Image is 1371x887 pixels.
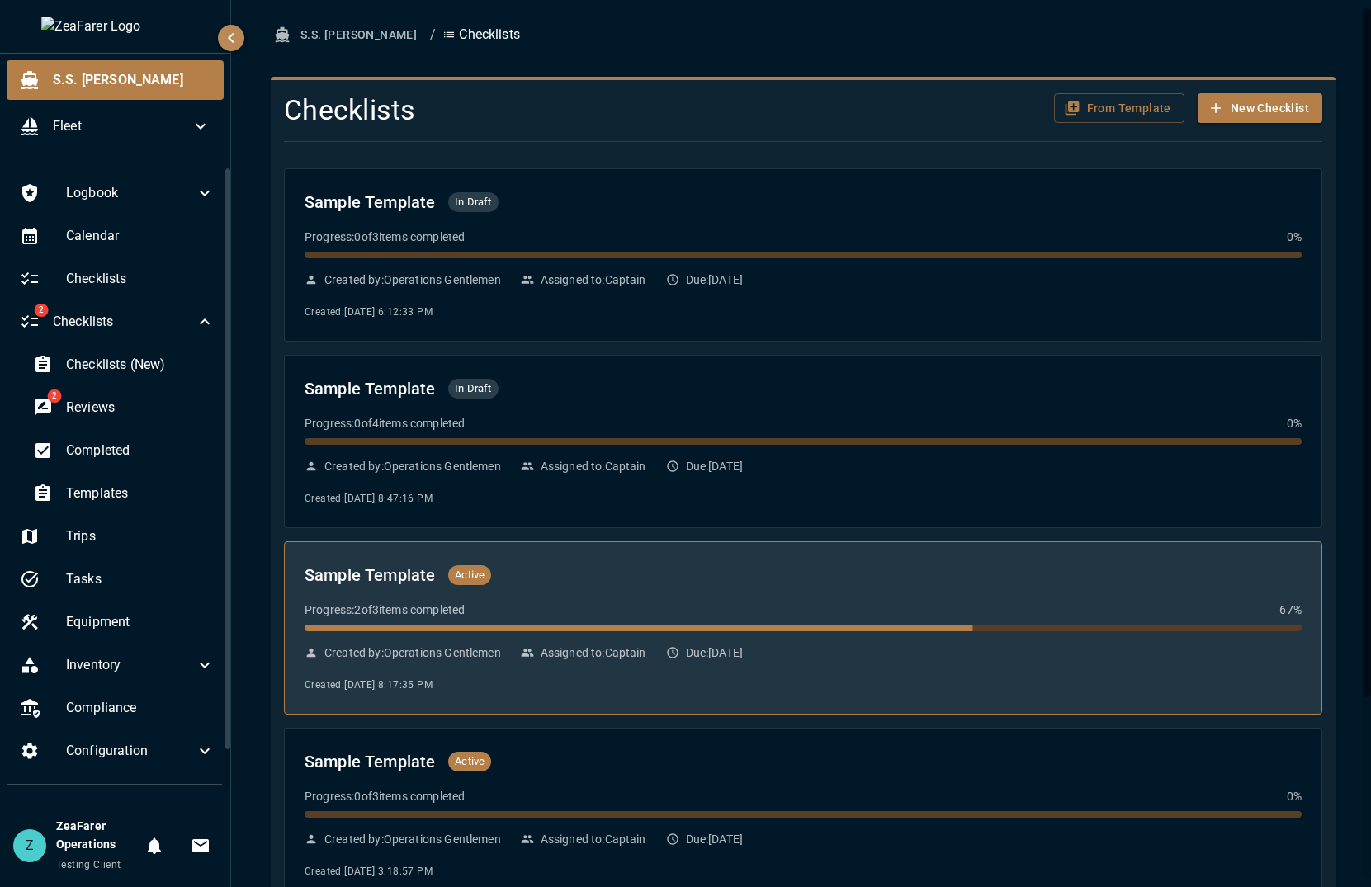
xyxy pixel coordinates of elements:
[56,859,121,870] span: Testing Client
[7,216,228,256] div: Calendar
[184,829,217,862] button: Invitations
[1054,93,1184,124] button: From Template
[305,306,433,318] span: Created: [DATE] 6:12:33 PM
[34,304,48,317] span: 2
[305,602,465,618] p: Progress: 2 of 3 items completed
[66,741,195,761] span: Configuration
[305,375,435,402] h2: Sample Template
[56,818,138,854] h6: ZeaFarer Operations
[47,389,61,403] span: 2
[1198,93,1322,124] button: New Checklist
[686,458,744,474] p: Due: [DATE]
[7,60,224,100] div: S.S. [PERSON_NAME]
[66,612,215,632] span: Equipment
[66,269,215,289] span: Checklists
[20,474,228,513] div: Templates
[1287,229,1302,245] p: 0 %
[324,831,501,847] p: Created by: Operations Gentlemen
[138,829,171,862] button: Notifications
[7,302,228,342] div: 2Checklists
[541,831,646,847] p: Assigned to: Captain
[324,644,501,661] p: Created by: Operations Gentlemen
[686,831,744,847] p: Due: [DATE]
[284,93,972,128] h4: Checklists
[7,106,224,146] div: Fleet
[7,517,228,556] div: Trips
[1279,602,1301,618] p: 67 %
[20,388,228,427] div: 2Reviews
[430,25,436,45] li: /
[305,788,465,804] p: Progress: 0 of 3 items completed
[305,415,465,432] p: Progress: 0 of 4 items completed
[41,17,190,36] img: ZeaFarer Logo
[66,484,215,503] span: Templates
[7,688,228,728] div: Compliance
[7,731,228,771] div: Configuration
[448,380,498,397] span: In Draft
[271,20,423,50] button: S.S. [PERSON_NAME]
[13,829,46,862] div: Z
[66,355,215,375] span: Checklists (New)
[66,226,215,246] span: Calendar
[305,229,465,245] p: Progress: 0 of 3 items completed
[442,25,520,45] p: Checklists
[53,312,195,332] span: Checklists
[305,748,435,775] h2: Sample Template
[305,562,435,588] h2: Sample Template
[305,866,433,877] span: Created: [DATE] 3:18:57 PM
[541,644,646,661] p: Assigned to: Captain
[66,698,215,718] span: Compliance
[7,645,228,685] div: Inventory
[7,602,228,642] div: Equipment
[305,493,433,504] span: Created: [DATE] 8:47:16 PM
[66,569,215,589] span: Tasks
[324,271,501,288] p: Created by: Operations Gentlemen
[66,526,215,546] span: Trips
[305,189,435,215] h2: Sample Template
[66,655,195,675] span: Inventory
[448,753,491,770] span: Active
[324,458,501,474] p: Created by: Operations Gentlemen
[448,194,498,210] span: In Draft
[541,458,646,474] p: Assigned to: Captain
[1287,788,1302,804] p: 0 %
[305,679,433,691] span: Created: [DATE] 8:17:35 PM
[7,173,228,213] div: Logbook
[686,644,744,661] p: Due: [DATE]
[53,116,191,136] span: Fleet
[20,431,228,470] div: Completed
[7,559,228,599] div: Tasks
[66,183,195,203] span: Logbook
[1287,415,1302,432] p: 0 %
[448,567,491,583] span: Active
[53,70,210,90] span: S.S. [PERSON_NAME]
[686,271,744,288] p: Due: [DATE]
[20,345,228,385] div: Checklists (New)
[66,398,215,418] span: Reviews
[541,271,646,288] p: Assigned to: Captain
[66,441,215,460] span: Completed
[7,259,228,299] div: Checklists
